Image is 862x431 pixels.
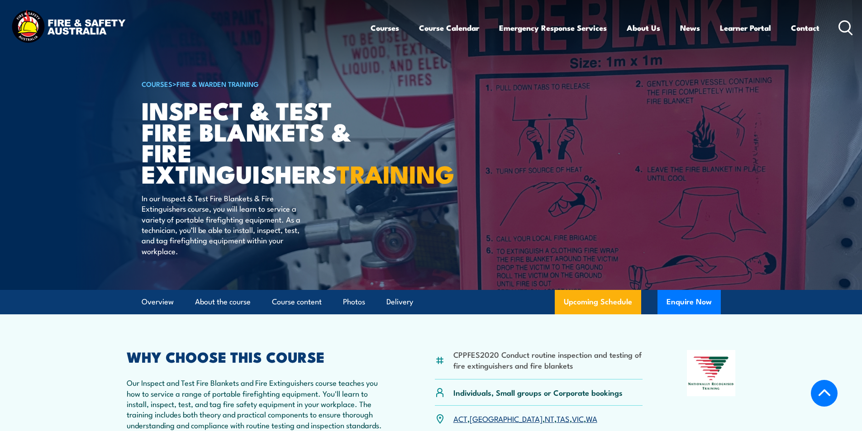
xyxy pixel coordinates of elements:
p: , , , , , [453,413,597,424]
p: Our Inspect and Test Fire Blankets and Fire Extinguishers course teaches you how to service a ran... [127,377,391,430]
a: About Us [627,16,660,40]
a: VIC [572,413,584,424]
p: Individuals, Small groups or Corporate bookings [453,387,623,398]
h2: WHY CHOOSE THIS COURSE [127,350,391,363]
a: Course content [272,290,322,314]
a: Courses [371,16,399,40]
a: Overview [142,290,174,314]
a: TAS [557,413,570,424]
a: WA [586,413,597,424]
a: Course Calendar [419,16,479,40]
a: Learner Portal [720,16,771,40]
h6: > [142,78,365,89]
a: ACT [453,413,467,424]
p: In our Inspect & Test Fire Blankets & Fire Extinguishers course, you will learn to service a vari... [142,193,307,256]
a: News [680,16,700,40]
a: [GEOGRAPHIC_DATA] [470,413,543,424]
strong: TRAINING [337,154,454,192]
a: Emergency Response Services [499,16,607,40]
a: COURSES [142,79,172,89]
a: Fire & Warden Training [176,79,259,89]
a: Upcoming Schedule [555,290,641,314]
img: Nationally Recognised Training logo. [687,350,736,396]
a: NT [545,413,554,424]
li: CPPFES2020 Conduct routine inspection and testing of fire extinguishers and fire blankets [453,349,643,370]
a: Delivery [386,290,413,314]
a: Contact [791,16,819,40]
a: About the course [195,290,251,314]
button: Enquire Now [657,290,721,314]
a: Photos [343,290,365,314]
h1: Inspect & Test Fire Blankets & Fire Extinguishers [142,99,365,184]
